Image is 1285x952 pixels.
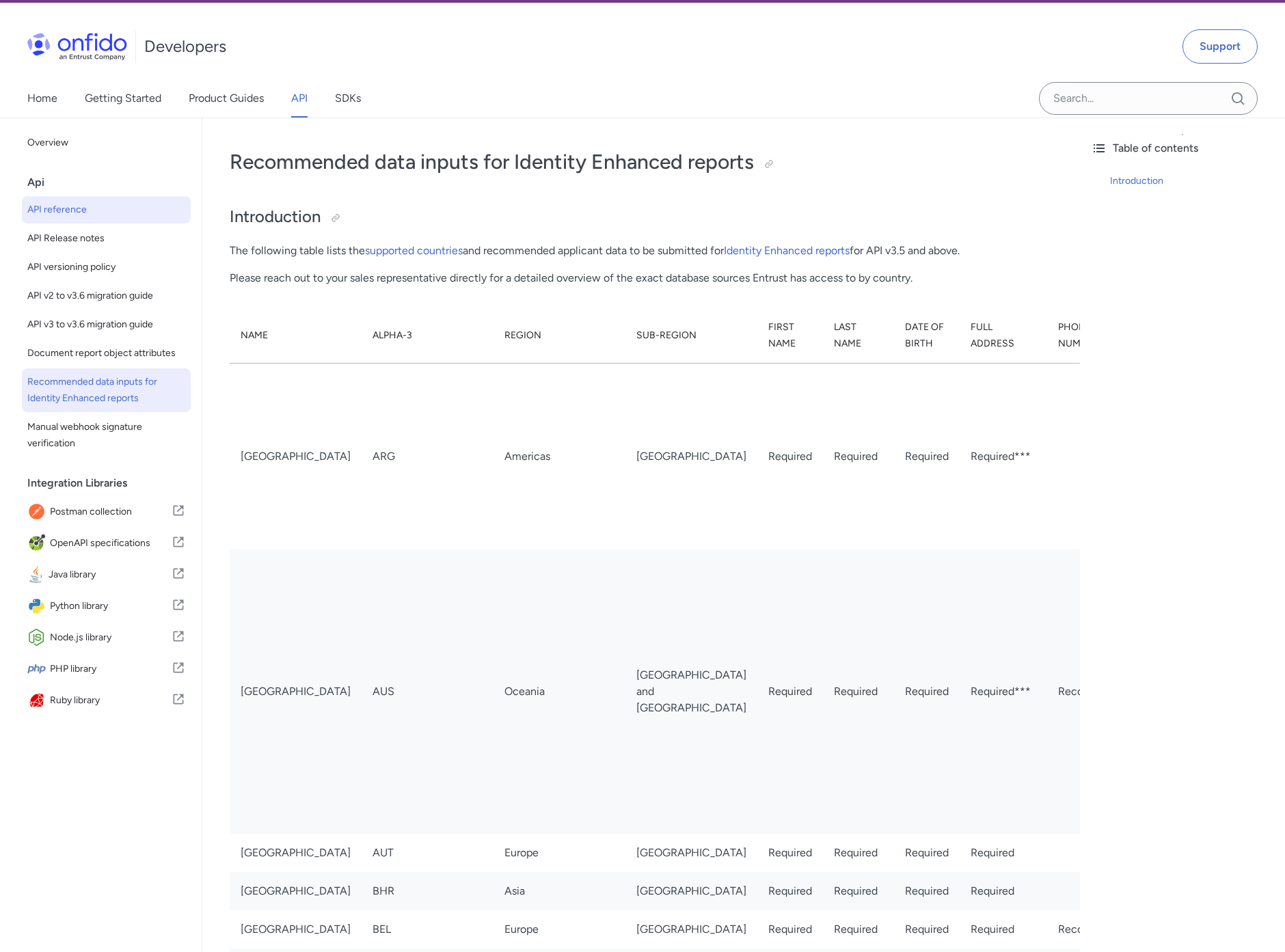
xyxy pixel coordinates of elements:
img: Onfido Logo [27,33,127,60]
a: API v3 to v3.6 migration guide [22,311,191,338]
td: Required [757,363,823,549]
a: IconPython libraryPython library [22,591,191,621]
img: IconJava library [27,565,49,584]
a: IconJava libraryJava library [22,560,191,590]
td: [GEOGRAPHIC_DATA] [625,834,757,872]
div: Integration Libraries [27,470,196,497]
span: Java library [49,565,172,584]
p: Please reach out to your sales representative directly for a detailed overview of the exact datab... [230,270,1053,286]
td: Required [894,872,960,910]
span: Node.js library [50,628,172,647]
td: Required [894,834,960,872]
th: Full Address [960,308,1047,364]
img: IconPHP library [27,659,50,679]
th: Last Name [823,308,894,364]
th: Sub-Region [625,308,757,364]
a: SDKs [335,79,361,118]
img: IconPostman collection [27,502,50,521]
a: Product Guides [189,79,264,118]
span: API v2 to v3.6 migration guide [27,288,185,304]
td: BEL [362,910,493,949]
span: Overview [27,135,185,151]
td: Required [757,872,823,910]
td: Asia [493,872,625,910]
span: API versioning policy [27,259,185,275]
input: Onfido search input field [1039,82,1258,115]
td: [GEOGRAPHIC_DATA] [625,872,757,910]
img: IconOpenAPI specifications [27,534,50,553]
td: BHR [362,872,493,910]
h1: Recommended data inputs for Identity Enhanced reports [230,148,1053,176]
a: IconOpenAPI specificationsOpenAPI specifications [22,528,191,558]
a: IconPHP libraryPHP library [22,654,191,684]
td: [GEOGRAPHIC_DATA] [230,834,362,872]
a: IconRuby libraryRuby library [22,685,191,716]
div: Table of contents [1091,140,1274,157]
div: Api [27,169,196,196]
a: supported countries [365,244,463,257]
th: First Name [757,308,823,364]
h1: Developers [144,36,226,57]
td: ARG [362,363,493,549]
a: API v2 to v3.6 migration guide [22,282,191,310]
img: IconRuby library [27,691,50,710]
th: Date of Birth [894,308,960,364]
span: API reference [27,202,185,218]
td: Required [823,363,894,549]
span: PHP library [50,659,172,679]
td: Required [757,549,823,834]
a: Recommended data inputs for Identity Enhanced reports [22,368,191,412]
a: Identity Enhanced reports [724,244,850,257]
a: Getting Started [85,79,161,118]
td: [GEOGRAPHIC_DATA] [230,910,362,949]
span: Python library [50,597,172,616]
th: Region [493,308,625,364]
a: Document report object attributes [22,340,191,367]
a: Overview [22,129,191,157]
a: Home [27,79,57,118]
td: [GEOGRAPHIC_DATA] [625,910,757,949]
span: Manual webhook signature verification [27,419,185,452]
a: IconNode.js libraryNode.js library [22,623,191,653]
a: API Release notes [22,225,191,252]
a: API reference [22,196,191,223]
img: IconPython library [27,597,50,616]
span: Postman collection [50,502,172,521]
td: Europe [493,834,625,872]
td: [GEOGRAPHIC_DATA] [625,363,757,549]
td: Required [823,910,894,949]
td: Required [823,549,894,834]
a: Introduction [1110,173,1274,189]
th: Name [230,308,362,364]
span: API Release notes [27,230,185,247]
a: IconPostman collectionPostman collection [22,497,191,527]
td: Recommended [1047,910,1144,949]
td: Required [823,872,894,910]
td: Required [757,910,823,949]
td: AUS [362,549,493,834]
td: [GEOGRAPHIC_DATA] [230,872,362,910]
span: Ruby library [50,691,172,710]
td: Required [960,834,1047,872]
th: Phone Number [1047,308,1144,364]
td: Americas [493,363,625,549]
img: IconNode.js library [27,628,50,647]
span: OpenAPI specifications [50,534,172,553]
td: Required [894,549,960,834]
td: AUT [362,834,493,872]
a: API [291,79,308,118]
td: Required [894,910,960,949]
td: Required [894,363,960,549]
td: [GEOGRAPHIC_DATA] and [GEOGRAPHIC_DATA] [625,549,757,834]
a: Manual webhook signature verification [22,413,191,457]
td: Required [960,910,1047,949]
td: Oceania [493,549,625,834]
span: Document report object attributes [27,345,185,362]
span: API v3 to v3.6 migration guide [27,316,185,333]
a: API versioning policy [22,254,191,281]
th: Alpha-3 [362,308,493,364]
td: [GEOGRAPHIC_DATA] [230,549,362,834]
td: Required [823,834,894,872]
td: Europe [493,910,625,949]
